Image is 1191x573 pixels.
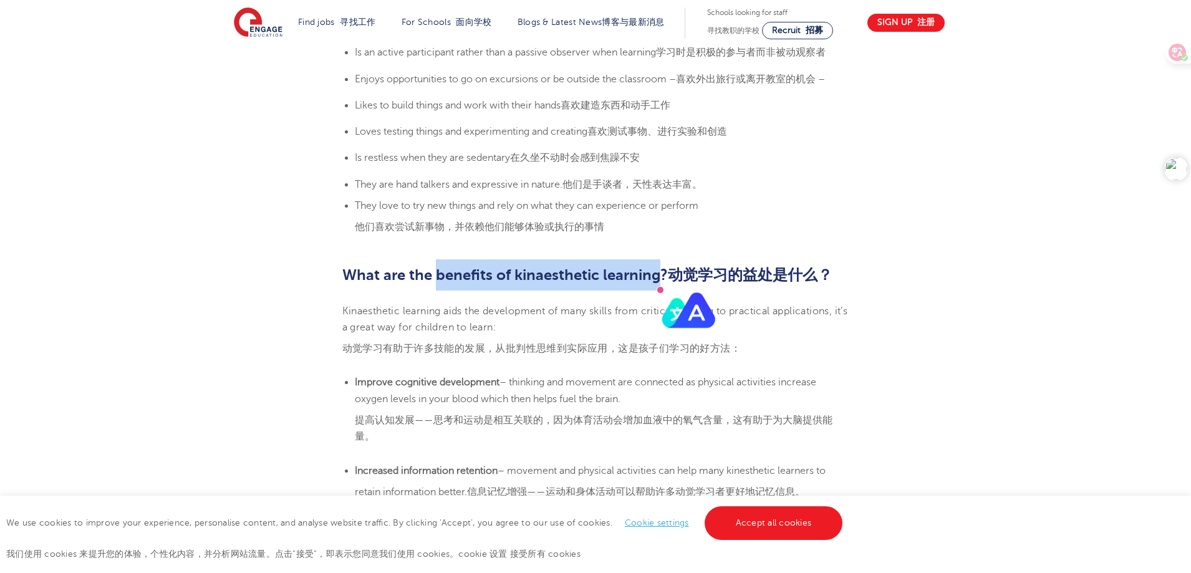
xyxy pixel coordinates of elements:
[625,518,689,527] a: Cookie settings
[518,17,665,27] a: Blogs & Latest News博客与最新消息
[587,126,727,137] font: 喜欢测试事物、进行实验和创造
[917,17,935,27] font: 注册
[602,17,664,27] font: 博客与最新消息
[355,200,698,233] span: They love to try new things and rely on what they can experience or perform
[340,17,375,27] font: 寻找工作
[355,377,499,388] b: Improve cognitive development
[355,465,826,498] span: – movement and physical activities can help many kinesthetic learners to retain information better.
[562,179,702,190] font: 他们是手谈者，天性表达丰富。
[707,26,759,35] font: 寻找教职的学校
[402,17,492,27] a: For Schools 面向学校
[355,221,604,233] font: 他们喜欢尝试新事物，并依赖他们能够体验或执行的事情
[355,179,702,190] span: They are hand talkers and expressive in nature.
[298,17,376,27] a: Find jobs 寻找工作
[355,100,670,111] span: Likes to build things and work with their hands
[467,486,805,498] font: 信息记忆增强——运动和身体活动可以帮助许多动觉学习者更好地记忆信息。
[6,518,846,559] span: We use cookies to improve your experience, personalise content, and analyse website traffic. By c...
[234,7,282,39] img: Engage Education
[355,415,832,442] font: 提高认知发展——思考和运动是相互关联的，因为体育活动会增加血液中的氧气含量，这有助于为大脑提供能量。
[762,22,833,39] a: Recruit 招募
[342,306,848,355] span: Kinaesthetic learning aids the development of many skills from critical thinking to practical app...
[355,47,826,58] span: Is an active participant rather than a passive observer when learning
[355,377,816,404] span: – thinking and movement are connected as physical activities increase oxygen levels in your blood...
[355,74,825,85] span: Enjoys opportunities to go on excursions or be outside the classroom –
[707,8,788,35] span: Schools looking for staff
[355,126,727,137] span: Loves testing things and experimenting and creating
[342,343,741,354] font: 动觉学习有助于许多技能的发展，从批判性思维到实际应用，这是孩子们学习的好方法：
[772,26,823,35] span: Recruit
[867,14,945,32] a: Sign up 注册
[456,17,491,27] font: 面向学校
[510,152,640,163] font: 在久坐不动时会感到焦躁不安
[561,100,670,111] font: 喜欢建造东西和动手工作
[668,266,832,284] font: 动觉学习的益处是什么？
[656,47,826,58] font: 学习时是积极的参与者而非被动观察者
[806,26,823,35] font: 招募
[342,266,832,284] b: What are the benefits of kinaesthetic learning?
[676,74,825,85] font: 喜欢外出旅行或离开教室的机会 –
[6,549,581,559] font: 我们使用 cookies 来提升您的体验，个性化内容，并分析网站流量。点击“接受”，即表示您同意我们使用 cookies。cookie 设置 接受所有 cookies
[355,465,498,476] b: Increased information retention
[355,152,640,163] span: Is restless when they are sedentary
[705,506,843,540] a: Accept all cookies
